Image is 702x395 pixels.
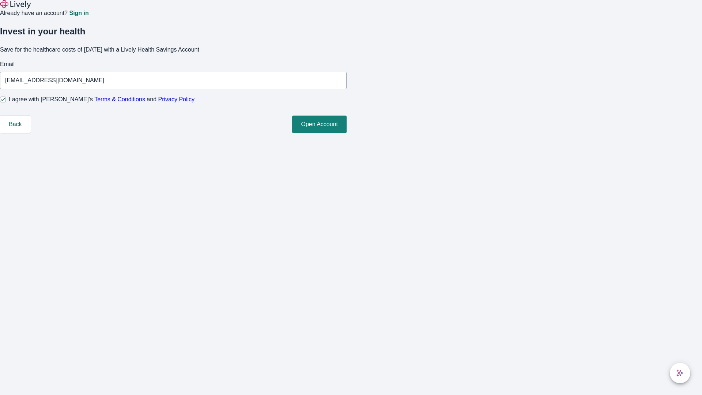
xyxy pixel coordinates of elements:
span: I agree with [PERSON_NAME]’s and [9,95,195,104]
a: Terms & Conditions [94,96,145,102]
button: chat [670,363,690,383]
a: Sign in [69,10,88,16]
button: Open Account [292,116,347,133]
a: Privacy Policy [158,96,195,102]
svg: Lively AI Assistant [676,369,684,377]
